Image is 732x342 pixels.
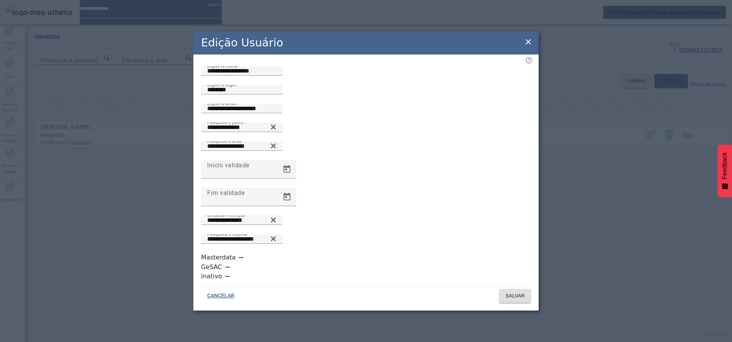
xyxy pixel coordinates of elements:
h2: Edição Usuário [201,35,283,51]
mat-label: Digite o nome [207,63,237,68]
mat-label: Fim validade [207,189,244,196]
mat-label: Unidade Principal [207,212,245,218]
span: CANCELAR [207,292,234,300]
mat-label: Digite o email [207,101,237,106]
button: CANCELAR [201,289,241,303]
label: Masterdata [201,253,237,262]
mat-label: Digite o login [207,82,236,87]
input: Number [207,235,276,244]
button: SALVAR [499,289,531,303]
input: Number [207,142,276,151]
label: Inativo [201,272,224,281]
label: GeSAC [201,263,224,272]
span: Feedback [721,152,728,179]
input: Number [207,123,276,132]
mat-label: Pesquise o perfil [207,119,243,125]
span: SALVAR [505,292,525,300]
button: Open calendar [278,188,296,206]
mat-label: Pesquise a área [207,138,242,144]
button: Feedback - Mostrar pesquisa [717,145,732,197]
mat-label: Início validade [207,161,249,169]
mat-label: Pesquisa o idioma [207,231,247,236]
input: Number [207,216,276,225]
button: Open calendar [278,160,296,178]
